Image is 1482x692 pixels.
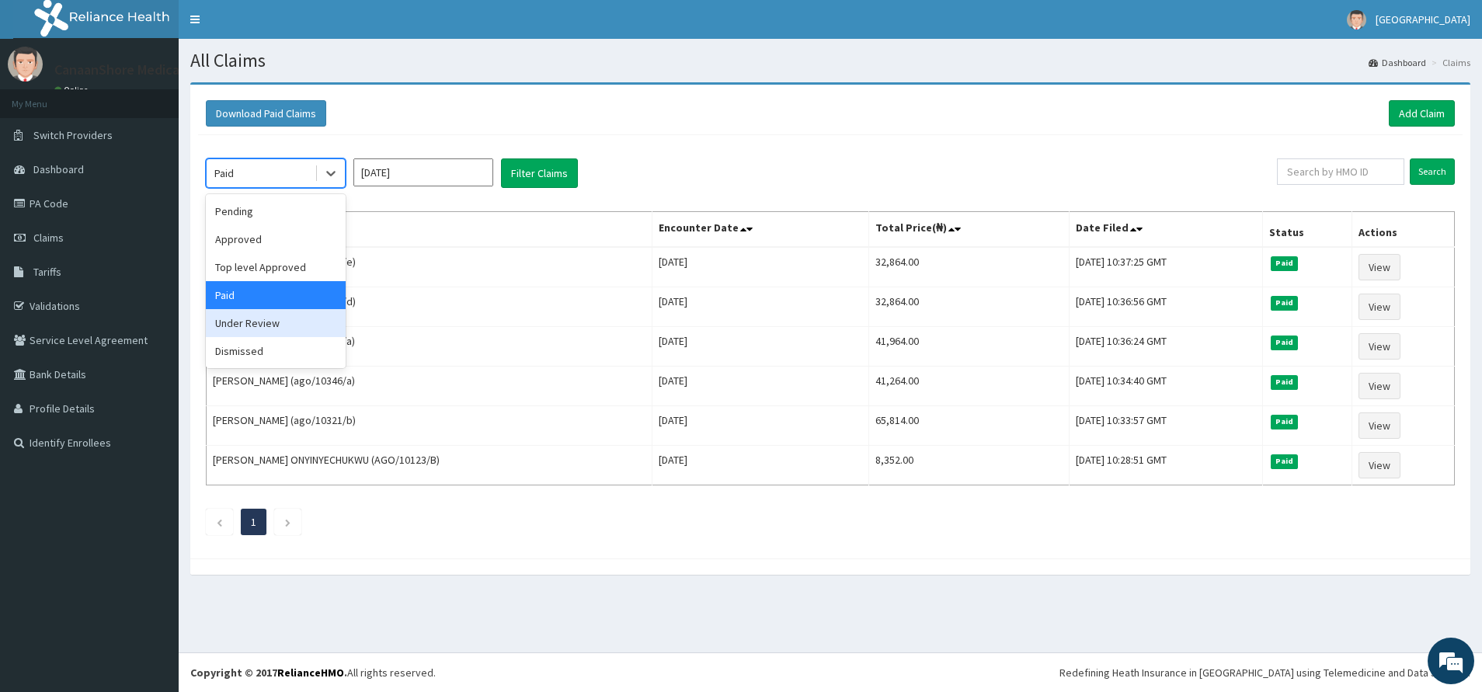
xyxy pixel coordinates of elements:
textarea: Type your message and hit 'Enter' [8,424,296,478]
td: 32,864.00 [868,247,1069,287]
p: CanaanShore Medical Diagnostics [54,63,257,77]
div: Under Review [206,309,346,337]
span: Dashboard [33,162,84,176]
h1: All Claims [190,50,1470,71]
span: Paid [1271,256,1299,270]
td: 41,264.00 [868,367,1069,406]
td: [DATE] 10:34:40 GMT [1069,367,1262,406]
td: [DATE] [652,287,869,327]
td: [DATE] 10:33:57 GMT [1069,406,1262,446]
a: View [1358,373,1400,399]
a: RelianceHMO [277,666,344,680]
span: Paid [1271,296,1299,310]
input: Search [1410,158,1455,185]
td: [DATE] [652,327,869,367]
td: [PERSON_NAME] (ago/10321/a) [207,327,652,367]
td: 8,352.00 [868,446,1069,485]
td: 41,964.00 [868,327,1069,367]
a: Add Claim [1389,100,1455,127]
div: Minimize live chat window [255,8,292,45]
td: [PERSON_NAME] (ago/10321/d) [207,287,652,327]
div: Pending [206,197,346,225]
input: Select Month and Year [353,158,493,186]
a: View [1358,294,1400,320]
th: Date Filed [1069,212,1262,248]
td: 32,864.00 [868,287,1069,327]
input: Search by HMO ID [1277,158,1404,185]
a: Dashboard [1369,56,1426,69]
div: Top level Approved [206,253,346,281]
td: [PERSON_NAME] ONYINYECHUKWU (AGO/10123/B) [207,446,652,485]
a: View [1358,254,1400,280]
th: Name [207,212,652,248]
a: View [1358,452,1400,478]
div: Paid [206,281,346,309]
span: Paid [1271,454,1299,468]
img: d_794563401_company_1708531726252_794563401 [29,78,63,116]
td: [DATE] [652,446,869,485]
span: Paid [1271,336,1299,349]
div: Paid [214,165,234,181]
span: Claims [33,231,64,245]
th: Actions [1352,212,1455,248]
strong: Copyright © 2017 . [190,666,347,680]
a: Page 1 is your current page [251,515,256,529]
span: Switch Providers [33,128,113,142]
td: [DATE] [652,367,869,406]
div: Dismissed [206,337,346,365]
td: [PERSON_NAME] (ago/10321/e) [207,247,652,287]
td: [DATE] 10:28:51 GMT [1069,446,1262,485]
img: User Image [1347,10,1366,30]
span: [GEOGRAPHIC_DATA] [1376,12,1470,26]
button: Download Paid Claims [206,100,326,127]
span: Paid [1271,415,1299,429]
span: We're online! [90,196,214,353]
footer: All rights reserved. [179,652,1482,692]
td: [DATE] 10:36:56 GMT [1069,287,1262,327]
td: [DATE] 10:37:25 GMT [1069,247,1262,287]
a: View [1358,333,1400,360]
li: Claims [1428,56,1470,69]
span: Tariffs [33,265,61,279]
div: Approved [206,225,346,253]
img: User Image [8,47,43,82]
td: [DATE] [652,247,869,287]
a: Online [54,85,92,96]
td: 65,814.00 [868,406,1069,446]
td: [DATE] 10:36:24 GMT [1069,327,1262,367]
td: [DATE] [652,406,869,446]
span: Paid [1271,375,1299,389]
a: Next page [284,515,291,529]
a: View [1358,412,1400,439]
td: [PERSON_NAME] (ago/10321/b) [207,406,652,446]
div: Chat with us now [81,87,261,107]
div: Redefining Heath Insurance in [GEOGRAPHIC_DATA] using Telemedicine and Data Science! [1059,665,1470,680]
a: Previous page [216,515,223,529]
button: Filter Claims [501,158,578,188]
th: Encounter Date [652,212,869,248]
th: Total Price(₦) [868,212,1069,248]
th: Status [1262,212,1352,248]
td: [PERSON_NAME] (ago/10346/a) [207,367,652,406]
